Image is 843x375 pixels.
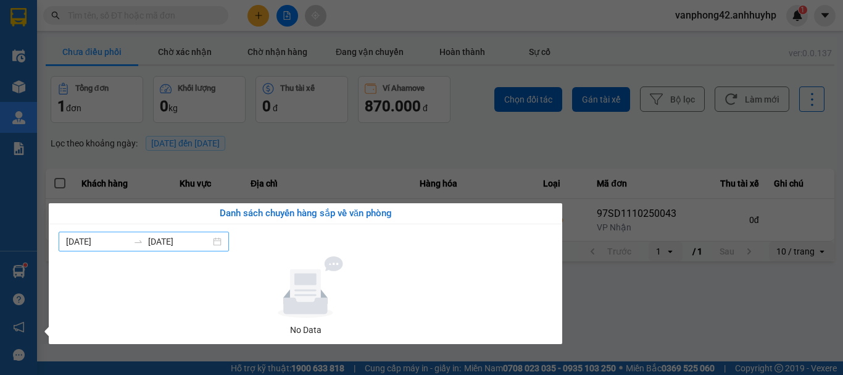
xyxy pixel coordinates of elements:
span: to [133,237,143,246]
div: Danh sách chuyến hàng sắp về văn phòng [59,206,552,221]
div: No Data [64,323,547,337]
input: Từ ngày [66,235,128,248]
span: swap-right [133,237,143,246]
input: Đến ngày [148,235,210,248]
